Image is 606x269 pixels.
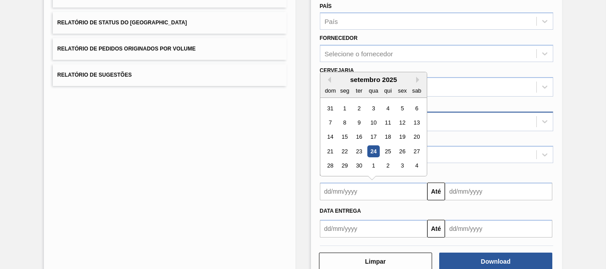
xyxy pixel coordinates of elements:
div: Choose sábado, 4 de outubro de 2025 [410,160,422,172]
div: Choose sexta-feira, 12 de setembro de 2025 [396,117,408,129]
button: Até [427,183,445,200]
div: Choose quarta-feira, 17 de setembro de 2025 [367,131,379,143]
div: sab [410,85,422,97]
div: qua [367,85,379,97]
div: Selecione o fornecedor [325,50,393,58]
div: Choose domingo, 14 de setembro de 2025 [324,131,336,143]
div: Choose domingo, 7 de setembro de 2025 [324,117,336,129]
label: Fornecedor [320,35,358,41]
div: Choose segunda-feira, 29 de setembro de 2025 [338,160,350,172]
span: Relatório de Sugestões [57,72,132,78]
div: Choose segunda-feira, 22 de setembro de 2025 [338,145,350,157]
div: setembro 2025 [320,76,427,83]
button: Previous Month [325,77,331,83]
span: Relatório de Pedidos Originados por Volume [57,46,196,52]
input: dd/mm/yyyy [445,220,552,238]
div: Choose domingo, 28 de setembro de 2025 [324,160,336,172]
div: Choose quarta-feira, 1 de outubro de 2025 [367,160,379,172]
div: Choose quinta-feira, 25 de setembro de 2025 [382,145,394,157]
div: Choose quinta-feira, 4 de setembro de 2025 [382,102,394,114]
div: Choose sábado, 20 de setembro de 2025 [410,131,422,143]
div: País [325,18,338,25]
div: Choose domingo, 31 de agosto de 2025 [324,102,336,114]
div: Choose segunda-feira, 15 de setembro de 2025 [338,131,350,143]
div: qui [382,85,394,97]
div: sex [396,85,408,97]
div: Choose sábado, 13 de setembro de 2025 [410,117,422,129]
div: ter [353,85,365,97]
button: Até [427,220,445,238]
div: Choose terça-feira, 30 de setembro de 2025 [353,160,365,172]
input: dd/mm/yyyy [320,220,427,238]
div: Choose sexta-feira, 19 de setembro de 2025 [396,131,408,143]
button: Relatório de Sugestões [53,64,286,86]
div: Choose terça-feira, 16 de setembro de 2025 [353,131,365,143]
input: dd/mm/yyyy [320,183,427,200]
div: Choose sábado, 27 de setembro de 2025 [410,145,422,157]
div: Choose sexta-feira, 5 de setembro de 2025 [396,102,408,114]
span: Data entrega [320,208,361,214]
div: Choose quinta-feira, 18 de setembro de 2025 [382,131,394,143]
div: month 2025-09 [323,101,424,173]
div: Choose sábado, 6 de setembro de 2025 [410,102,422,114]
div: Choose quinta-feira, 11 de setembro de 2025 [382,117,394,129]
label: Cervejaria [320,67,354,74]
div: Choose terça-feira, 9 de setembro de 2025 [353,117,365,129]
button: Relatório de Pedidos Originados por Volume [53,38,286,60]
div: Choose quarta-feira, 10 de setembro de 2025 [367,117,379,129]
div: Choose segunda-feira, 1 de setembro de 2025 [338,102,350,114]
div: Choose quarta-feira, 3 de setembro de 2025 [367,102,379,114]
div: Choose quarta-feira, 24 de setembro de 2025 [367,145,379,157]
button: Next Month [416,77,422,83]
div: dom [324,85,336,97]
div: seg [338,85,350,97]
div: Choose terça-feira, 23 de setembro de 2025 [353,145,365,157]
div: Choose domingo, 21 de setembro de 2025 [324,145,336,157]
button: Relatório de Status do [GEOGRAPHIC_DATA] [53,12,286,34]
input: dd/mm/yyyy [445,183,552,200]
span: Relatório de Status do [GEOGRAPHIC_DATA] [57,19,187,26]
div: Choose sexta-feira, 26 de setembro de 2025 [396,145,408,157]
div: Choose quinta-feira, 2 de outubro de 2025 [382,160,394,172]
div: Choose segunda-feira, 8 de setembro de 2025 [338,117,350,129]
label: País [320,3,332,9]
div: Choose terça-feira, 2 de setembro de 2025 [353,102,365,114]
div: Choose sexta-feira, 3 de outubro de 2025 [396,160,408,172]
